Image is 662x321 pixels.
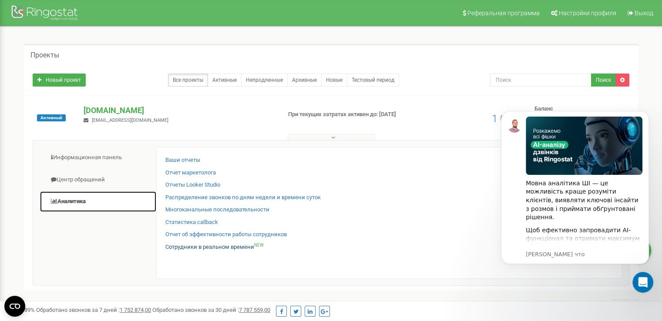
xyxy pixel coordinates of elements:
[152,307,270,313] span: Обработано звонков за 30 дней :
[239,307,270,313] u: 7 787 559,00
[632,272,653,293] iframe: Intercom live chat
[168,74,208,87] a: Все проекты
[208,74,242,87] a: Активные
[321,74,347,87] a: Новые
[586,300,612,313] span: 1 - 1 of 1
[287,74,322,87] a: Архивные
[165,194,321,202] a: Распределение звонков по дням недели и времени суток
[467,10,540,17] span: Реферальная программа
[165,231,287,239] a: Отчет об эффективности работы сотрудников
[33,74,86,87] a: Новый проект
[84,105,274,116] p: [DOMAIN_NAME]
[4,296,25,317] button: Open CMP widget
[30,51,59,59] h5: Проекты
[165,206,269,214] a: Многоканальные последовательности
[488,98,662,298] iframe: Intercom notifications сообщение
[36,307,151,313] span: Обработано звонков за 7 дней :
[165,243,264,251] a: Сотрудники в реальном времениNEW
[591,74,616,87] button: Поиск
[40,147,157,168] a: Информационная панель
[165,218,218,227] a: Статистика callback
[288,110,427,119] p: При текущих затратах активен до: [DATE]
[347,74,399,87] a: Тестовый период
[37,114,66,121] span: Активный
[559,10,616,17] span: Настройки профиля
[254,243,264,247] sup: NEW
[120,307,151,313] u: 1 752 874,00
[92,117,168,123] span: [EMAIL_ADDRESS][DOMAIN_NAME]
[165,181,220,189] a: Отчеты Looker Studio
[165,169,216,177] a: Отчет маркетолога
[490,74,591,87] input: Поиск
[165,156,200,164] a: Ваши отчеты
[635,10,653,17] span: Выход
[40,169,157,191] a: Центр обращений
[40,191,157,212] a: Аналитика
[241,74,288,87] a: Непродленные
